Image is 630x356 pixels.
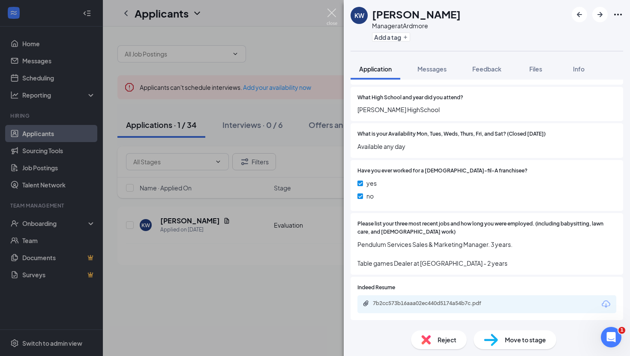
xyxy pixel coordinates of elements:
[357,167,528,175] span: Have you ever worked for a [DEMOGRAPHIC_DATA]-fil-A franchisee?
[601,299,611,309] svg: Download
[373,300,493,307] div: 7b2cc573b16aaa02ec440d5174a54b7c.pdf
[595,9,605,20] svg: ArrowRight
[572,7,587,22] button: ArrowLeftNew
[372,33,410,42] button: PlusAdd a tag
[592,7,608,22] button: ArrowRight
[357,94,463,102] span: What High School and year did you attend?
[472,65,501,73] span: Feedback
[613,9,623,20] svg: Ellipses
[363,300,369,307] svg: Paperclip
[357,284,395,292] span: Indeed Resume
[359,65,392,73] span: Application
[363,300,501,308] a: Paperclip7b2cc573b16aaa02ec440d5174a54b7c.pdf
[366,178,377,188] span: yes
[601,327,621,347] iframe: Intercom live chat
[618,327,625,334] span: 1
[357,142,616,151] span: Available any day
[574,9,585,20] svg: ArrowLeftNew
[357,220,616,236] span: Please list your three most recent jobs and how long you were employed. (including babysitting, l...
[366,191,374,201] span: no
[357,130,546,138] span: What is your Availability Mon, Tues, Weds, Thurs, Fri, and Sat? (Closed [DATE])
[505,335,546,344] span: Move to stage
[372,7,461,21] h1: [PERSON_NAME]
[573,65,585,73] span: Info
[357,105,616,114] span: [PERSON_NAME] HighSchool
[529,65,542,73] span: Files
[372,21,461,30] div: Manager at Ardmore
[438,335,456,344] span: Reject
[403,35,408,40] svg: Plus
[354,11,364,20] div: KW
[417,65,447,73] span: Messages
[357,240,616,268] span: Pendulum Services Sales & Marketing Manager. 3 years. Table games Dealer at [GEOGRAPHIC_DATA] - 2...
